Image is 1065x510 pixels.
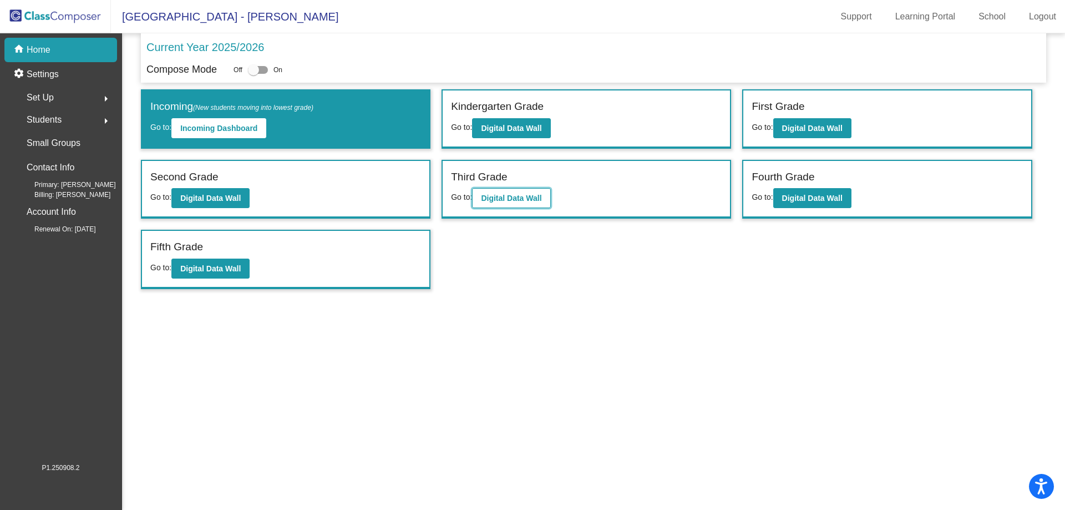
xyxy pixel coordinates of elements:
b: Digital Data Wall [782,194,843,203]
mat-icon: arrow_right [99,92,113,105]
button: Digital Data Wall [171,259,250,279]
span: Go to: [451,193,472,201]
p: Settings [27,68,59,81]
span: Billing: [PERSON_NAME] [17,190,110,200]
b: Digital Data Wall [180,264,241,273]
a: School [970,8,1015,26]
button: Incoming Dashboard [171,118,266,138]
button: Digital Data Wall [773,188,851,208]
span: Go to: [752,123,773,132]
label: Fourth Grade [752,169,814,185]
b: Digital Data Wall [481,194,541,203]
span: Set Up [27,90,54,105]
b: Incoming Dashboard [180,124,257,133]
span: (New students moving into lowest grade) [193,104,313,112]
p: Account Info [27,204,76,220]
button: Digital Data Wall [171,188,250,208]
span: Go to: [150,193,171,201]
span: Students [27,112,62,128]
label: Second Grade [150,169,219,185]
a: Support [832,8,881,26]
p: Small Groups [27,135,80,151]
span: Go to: [150,123,171,132]
span: Off [234,65,242,75]
b: Digital Data Wall [782,124,843,133]
span: Go to: [150,263,171,272]
a: Logout [1020,8,1065,26]
span: Go to: [752,193,773,201]
b: Digital Data Wall [481,124,541,133]
span: Primary: [PERSON_NAME] [17,180,116,190]
span: Go to: [451,123,472,132]
a: Learning Portal [886,8,965,26]
span: On [273,65,282,75]
label: Kindergarten Grade [451,99,544,115]
label: First Grade [752,99,804,115]
button: Digital Data Wall [472,118,550,138]
span: Renewal On: [DATE] [17,224,95,234]
mat-icon: settings [13,68,27,81]
b: Digital Data Wall [180,194,241,203]
p: Contact Info [27,160,74,175]
label: Third Grade [451,169,507,185]
p: Current Year 2025/2026 [146,39,264,55]
label: Incoming [150,99,313,115]
p: Home [27,43,50,57]
button: Digital Data Wall [773,118,851,138]
mat-icon: arrow_right [99,114,113,128]
button: Digital Data Wall [472,188,550,208]
p: Compose Mode [146,62,217,77]
mat-icon: home [13,43,27,57]
span: [GEOGRAPHIC_DATA] - [PERSON_NAME] [111,8,338,26]
label: Fifth Grade [150,239,203,255]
